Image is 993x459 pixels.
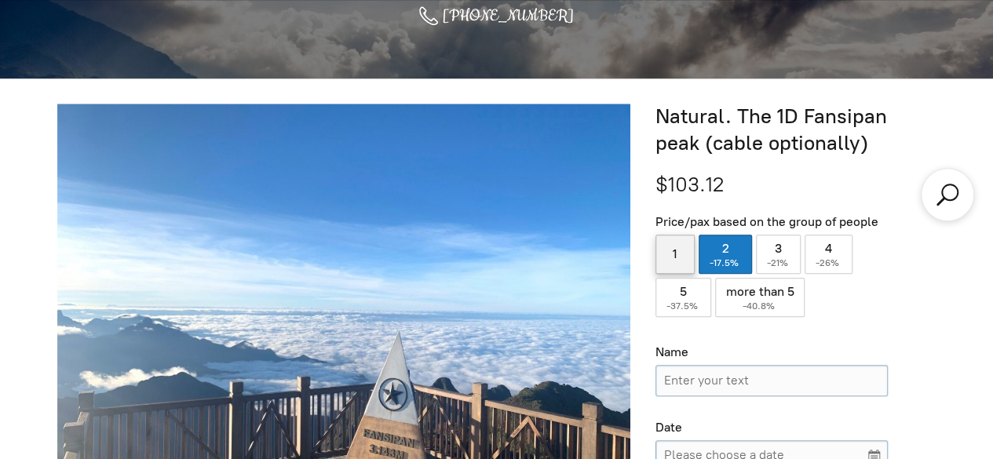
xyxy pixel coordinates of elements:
label: 3 [756,235,801,274]
span: -40.8% [743,301,777,311]
div: Price/pax based on the group of people [655,214,888,231]
span: -21% [767,257,790,268]
label: 1 [655,235,695,274]
span: -26% [816,257,841,268]
label: more than 5 [715,278,805,317]
a: Search products [933,180,962,209]
span: -37.5% [666,301,700,311]
div: Date [655,420,888,436]
label: 4 [805,235,852,274]
div: Name [655,344,888,361]
span: $103.12 [655,172,724,197]
input: Name [655,365,888,396]
h1: Natural. The 1D Fansipan peak (cable optionally) [655,104,936,157]
label: 5 [655,278,711,317]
